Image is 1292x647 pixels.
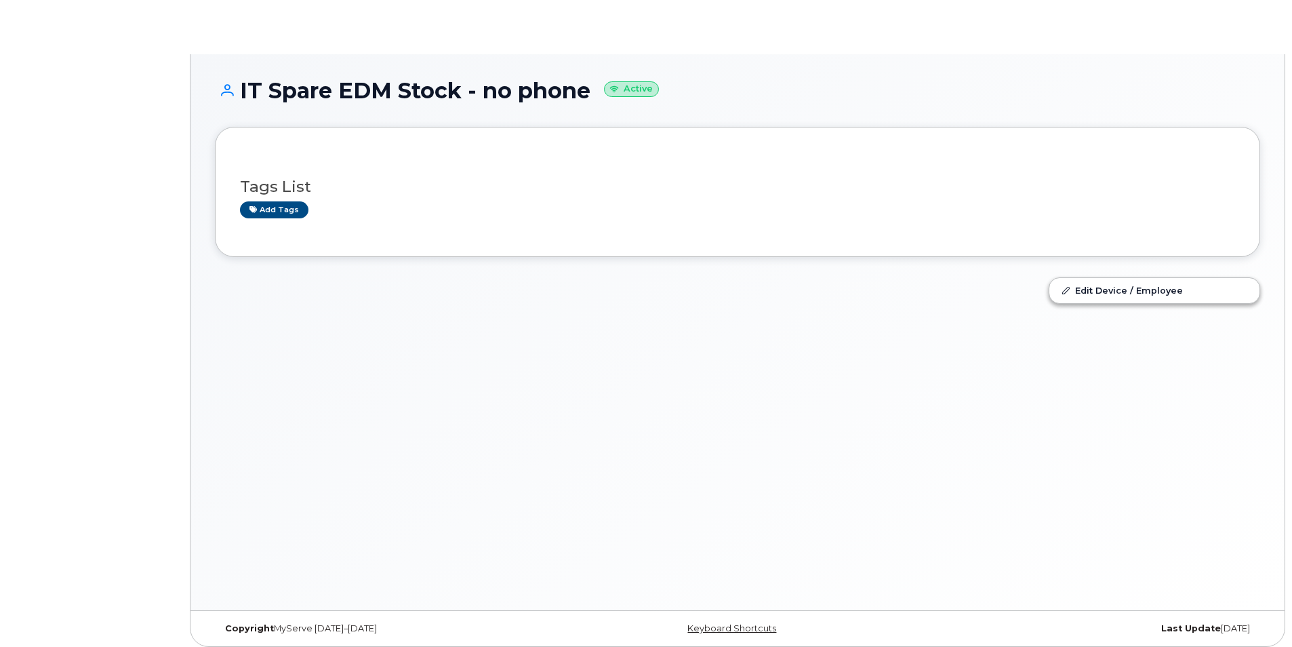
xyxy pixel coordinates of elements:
a: Keyboard Shortcuts [687,623,776,633]
h1: IT Spare EDM Stock - no phone [215,79,1260,102]
div: [DATE] [912,623,1260,634]
h3: Tags List [240,178,1235,195]
strong: Copyright [225,623,274,633]
div: MyServe [DATE]–[DATE] [215,623,563,634]
small: Active [604,81,659,97]
strong: Last Update [1161,623,1221,633]
a: Add tags [240,201,308,218]
a: Edit Device / Employee [1049,278,1259,302]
